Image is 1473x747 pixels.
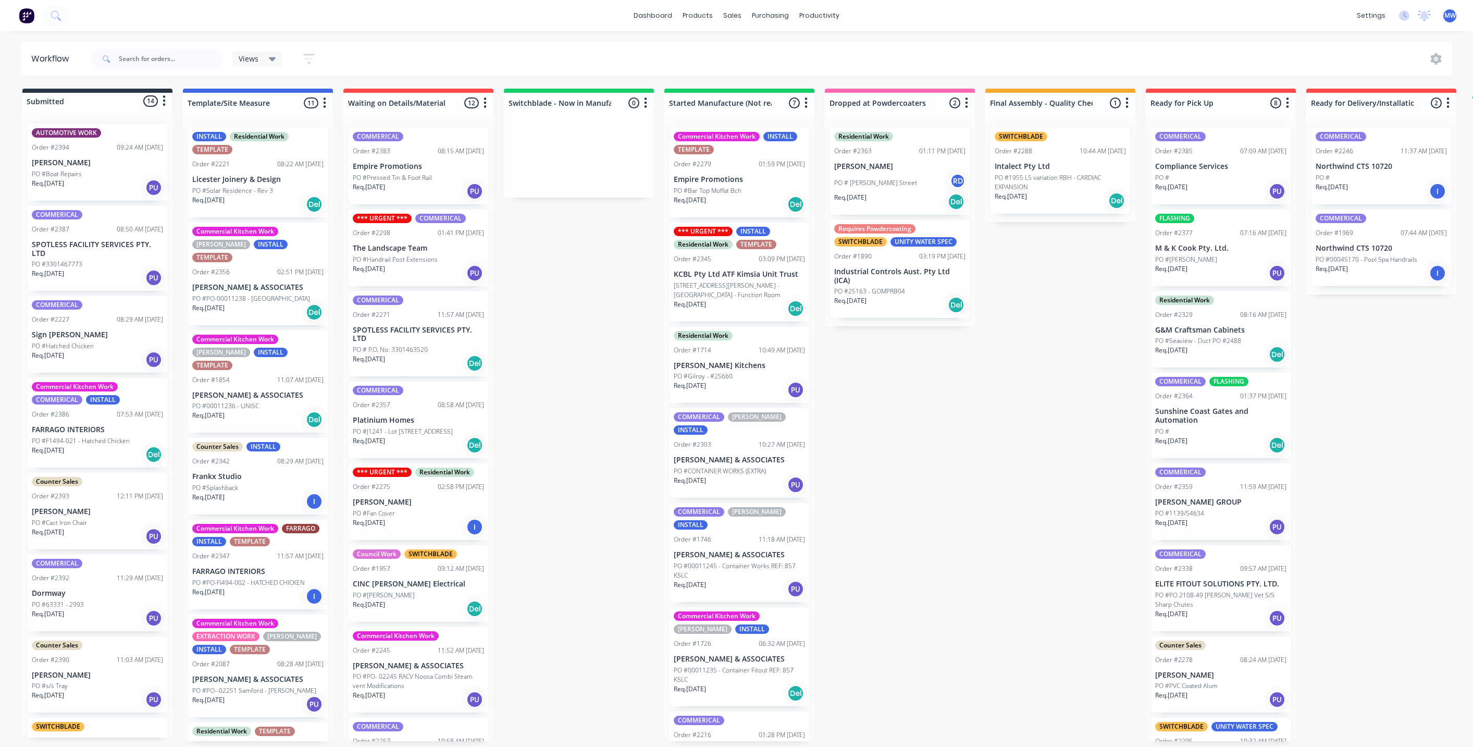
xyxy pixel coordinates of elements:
[1240,564,1286,573] div: 09:57 AM [DATE]
[353,509,395,518] p: PO #Fan Cover
[1155,436,1187,446] p: Req. [DATE]
[353,600,385,609] p: Req. [DATE]
[1240,146,1286,156] div: 07:09 AM [DATE]
[995,162,1126,171] p: Intalect Pty Ltd
[834,224,915,234] div: Requires Powdercoating
[834,178,917,188] p: PO # [PERSON_NAME] Street
[674,281,805,300] p: [STREET_ADDRESS][PERSON_NAME] - [GEOGRAPHIC_DATA] - Function Room
[1155,255,1217,264] p: PO #[PERSON_NAME]
[415,468,474,477] div: Residential Work
[1240,391,1286,401] div: 01:37 PM [DATE]
[763,132,797,141] div: INSTALL
[674,520,708,530] div: INSTALL
[353,146,390,156] div: Order #2383
[438,146,484,156] div: 08:15 AM [DATE]
[353,310,390,320] div: Order #2271
[32,589,163,598] p: Dormway
[192,457,230,466] div: Order #2342
[674,580,706,590] p: Req. [DATE]
[787,476,804,493] div: PU
[353,400,390,410] div: Order #2357
[438,482,484,492] div: 02:58 PM [DATE]
[32,446,64,455] p: Req. [DATE]
[1155,407,1286,425] p: Sunshine Coast Gates and Automation
[674,467,766,476] p: PO #CONTAINER WORKS (EXTRA)
[1269,610,1285,627] div: PU
[1155,326,1286,335] p: G&M Craftsman Cabinets
[1151,463,1291,540] div: COMMERICALOrder #235911:59 AM [DATE][PERSON_NAME] GROUPPO #1139/54634Req.[DATE]PU
[277,267,324,277] div: 02:51 PM [DATE]
[1155,377,1206,386] div: COMMERICAL
[192,186,273,195] p: PO #Solar Residence - Rev 3
[32,492,69,501] div: Order #2393
[1151,545,1291,631] div: COMMERICALOrder #233809:57 AM [DATE]ELITE FITOUT SOLUTIONS PTY. LTD.PO #PO 2108-49 [PERSON_NAME] ...
[28,378,167,468] div: Commercial Kitchen WorkCOMMERICALINSTALLOrder #238607:53 AM [DATE]FARRAGO INTERIORSPO #F1494-021 ...
[787,382,804,398] div: PU
[1429,265,1446,281] div: I
[32,128,101,138] div: AUTOMOTIVE WORK
[674,132,760,141] div: Commercial Kitchen Work
[830,128,970,215] div: Residential WorkOrder #236301:11 PM [DATE][PERSON_NAME]PO # [PERSON_NAME] StreetRDReq.[DATE]Del
[32,260,82,269] p: PO #3301467773
[1429,183,1446,200] div: I
[1269,437,1285,454] div: Del
[353,386,403,395] div: COMMERICAL
[192,401,259,411] p: PO #00011236 - UNISC
[1155,427,1169,436] p: PO #
[1155,549,1206,559] div: COMMERICAL
[306,304,323,321] div: Del
[670,408,809,498] div: COMMERICAL[PERSON_NAME]INSTALLOrder #230310:27 AM [DATE][PERSON_NAME] & ASSOCIATESPO #CONTAINER W...
[192,619,278,628] div: Commercial Kitchen Work
[32,240,163,258] p: SPOTLESS FACILITY SERVICES PTY. LTD
[834,267,966,285] p: Industrial Controls Aust. Pty Ltd (ICA)
[674,254,711,264] div: Order #2345
[728,507,786,517] div: [PERSON_NAME]
[353,296,403,305] div: COMMERICAL
[188,330,328,433] div: Commercial Kitchen Work[PERSON_NAME]INSTALLTEMPLATEOrder #185411:07 AM [DATE][PERSON_NAME] & ASSO...
[674,456,805,464] p: [PERSON_NAME] & ASSOCIATES
[32,210,82,219] div: COMMERICAL
[145,528,162,545] div: PU
[674,535,711,544] div: Order #1746
[674,561,805,580] p: PO #00011245 - Container Works REF: 857 KSLC
[674,372,733,381] p: PO #Gilroy - #25660
[32,528,64,537] p: Req. [DATE]
[674,507,724,517] div: COMMERICAL
[787,300,804,317] div: Del
[1155,336,1241,346] p: PO #Seaview - Duct PO #2488
[1155,591,1286,609] p: PO #PO 2108-49 [PERSON_NAME] Vet S/S Sharp Chutes
[1311,128,1451,204] div: COMMERICALOrder #224611:37 AM [DATE]Northwind CTS 10720PO #Req.[DATE]I
[306,196,323,213] div: Del
[670,128,809,217] div: Commercial Kitchen WorkINSTALLTEMPLATEOrder #227901:59 PM [DATE]Empire PromotionsPO #Bar Top Moff...
[1155,310,1193,320] div: Order #2329
[192,442,243,451] div: Counter Sales
[1209,377,1248,386] div: FLASHING
[1316,228,1353,238] div: Order #1969
[239,53,258,64] span: Views
[674,186,741,195] p: PO #Bar Top Moffat Bch
[246,442,280,451] div: INSTALL
[674,346,711,355] div: Order #1714
[192,132,226,141] div: INSTALL
[1155,498,1286,507] p: [PERSON_NAME] GROUP
[306,411,323,428] div: Del
[628,8,677,23] a: dashboard
[759,160,805,169] div: 01:59 PM [DATE]
[759,346,805,355] div: 10:49 AM [DATE]
[670,327,809,403] div: Residential WorkOrder #171410:49 AM [DATE][PERSON_NAME] KitchensPO #Gilroy - #25660Req.[DATE]PU
[353,162,484,171] p: Empire Promotions
[32,315,69,324] div: Order #2227
[306,588,323,605] div: I
[759,535,805,544] div: 11:18 AM [DATE]
[1240,482,1286,492] div: 11:59 AM [DATE]
[277,552,324,561] div: 11:57 AM [DATE]
[192,375,230,385] div: Order #1854
[438,310,484,320] div: 11:57 AM [DATE]
[948,193,964,210] div: Del
[674,381,706,390] p: Req. [DATE]
[1155,244,1286,253] p: M & K Cook Pty. Ltd.
[1444,11,1456,20] span: MW
[834,132,893,141] div: Residential Work
[1401,228,1447,238] div: 07:44 AM [DATE]
[674,476,706,485] p: Req. [DATE]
